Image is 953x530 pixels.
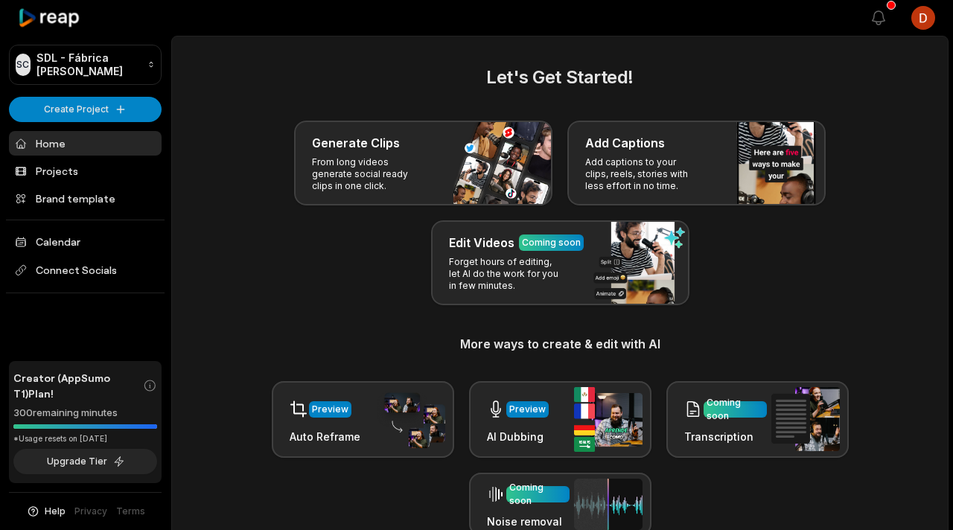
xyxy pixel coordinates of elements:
[585,156,701,192] p: Add captions to your clips, reels, stories with less effort in no time.
[312,403,348,416] div: Preview
[116,505,145,518] a: Terms
[13,433,157,444] div: *Usage resets on [DATE]
[9,257,162,284] span: Connect Socials
[36,51,141,78] p: SDL - Fábrica [PERSON_NAME]
[509,481,567,508] div: Coming soon
[684,429,767,444] h3: Transcription
[487,429,549,444] h3: AI Dubbing
[574,387,643,452] img: ai_dubbing.png
[9,131,162,156] a: Home
[13,370,143,401] span: Creator (AppSumo T1) Plan!
[487,514,570,529] h3: Noise removal
[13,449,157,474] button: Upgrade Tier
[9,229,162,254] a: Calendar
[45,505,66,518] span: Help
[574,479,643,530] img: noise_removal.png
[9,97,162,122] button: Create Project
[74,505,107,518] a: Privacy
[190,64,930,91] h2: Let's Get Started!
[26,505,66,518] button: Help
[377,391,445,449] img: auto_reframe.png
[522,236,581,249] div: Coming soon
[9,159,162,183] a: Projects
[449,256,564,292] p: Forget hours of editing, let AI do the work for you in few minutes.
[585,134,665,152] h3: Add Captions
[9,186,162,211] a: Brand template
[16,54,31,76] div: SC
[707,396,764,423] div: Coming soon
[312,134,400,152] h3: Generate Clips
[190,335,930,353] h3: More ways to create & edit with AI
[449,234,514,252] h3: Edit Videos
[312,156,427,192] p: From long videos generate social ready clips in one click.
[771,387,840,451] img: transcription.png
[290,429,360,444] h3: Auto Reframe
[509,403,546,416] div: Preview
[13,406,157,421] div: 300 remaining minutes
